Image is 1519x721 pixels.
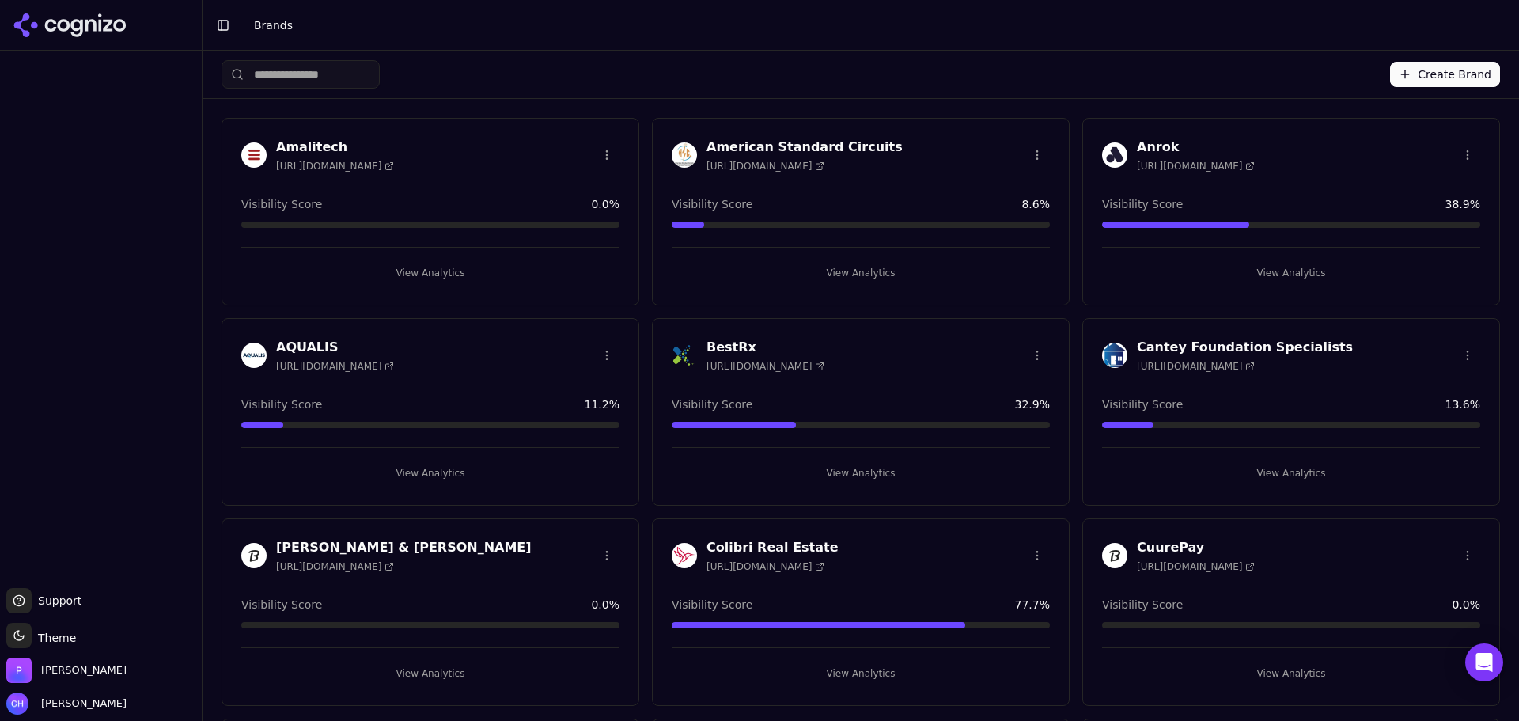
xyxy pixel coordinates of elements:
[672,260,1050,286] button: View Analytics
[1465,643,1503,681] div: Open Intercom Messenger
[706,538,839,557] h3: Colibri Real Estate
[1137,138,1255,157] h3: Anrok
[241,597,322,613] span: Visibility Score
[276,560,394,573] span: [URL][DOMAIN_NAME]
[276,360,394,373] span: [URL][DOMAIN_NAME]
[41,663,127,677] span: Perrill
[1137,360,1255,373] span: [URL][DOMAIN_NAME]
[32,593,81,609] span: Support
[241,461,619,486] button: View Analytics
[1137,160,1255,173] span: [URL][DOMAIN_NAME]
[706,138,903,157] h3: American Standard Circuits
[1102,461,1480,486] button: View Analytics
[276,138,394,157] h3: Amalitech
[1102,661,1480,686] button: View Analytics
[1015,397,1050,412] span: 32.9 %
[672,343,697,368] img: BestRx
[1445,196,1480,212] span: 38.9 %
[1137,560,1255,573] span: [URL][DOMAIN_NAME]
[1102,597,1183,613] span: Visibility Score
[1445,397,1480,412] span: 13.6 %
[672,543,697,568] img: Colibri Real Estate
[672,597,752,613] span: Visibility Score
[6,658,127,683] button: Open organization switcher
[241,397,322,412] span: Visibility Score
[706,360,824,373] span: [URL][DOMAIN_NAME]
[672,397,752,412] span: Visibility Score
[276,160,394,173] span: [URL][DOMAIN_NAME]
[1137,338,1353,357] h3: Cantey Foundation Specialists
[591,597,619,613] span: 0.0 %
[6,693,127,715] button: Open user button
[1452,597,1480,613] span: 0.0 %
[241,196,322,212] span: Visibility Score
[6,693,28,715] img: Grace Hallen
[672,461,1050,486] button: View Analytics
[6,658,32,683] img: Perrill
[1102,142,1127,168] img: Anrok
[276,338,394,357] h3: AQUALIS
[1102,397,1183,412] span: Visibility Score
[1137,538,1255,557] h3: CuurePay
[276,538,532,557] h3: [PERSON_NAME] & [PERSON_NAME]
[1015,597,1050,613] span: 77.7 %
[1390,62,1500,87] button: Create Brand
[1021,196,1050,212] span: 8.6 %
[706,338,824,357] h3: BestRx
[672,196,752,212] span: Visibility Score
[241,260,619,286] button: View Analytics
[1102,343,1127,368] img: Cantey Foundation Specialists
[241,343,267,368] img: AQUALIS
[591,196,619,212] span: 0.0 %
[241,142,267,168] img: Amalitech
[706,560,824,573] span: [URL][DOMAIN_NAME]
[241,543,267,568] img: Churchill & Harriman
[254,19,293,32] span: Brands
[35,696,127,711] span: [PERSON_NAME]
[672,142,697,168] img: American Standard Circuits
[1102,543,1127,568] img: CuurePay
[254,17,1475,33] nav: breadcrumb
[32,632,76,644] span: Theme
[1102,260,1480,286] button: View Analytics
[241,661,619,686] button: View Analytics
[706,160,824,173] span: [URL][DOMAIN_NAME]
[1102,196,1183,212] span: Visibility Score
[672,661,1050,686] button: View Analytics
[585,397,619,412] span: 11.2 %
